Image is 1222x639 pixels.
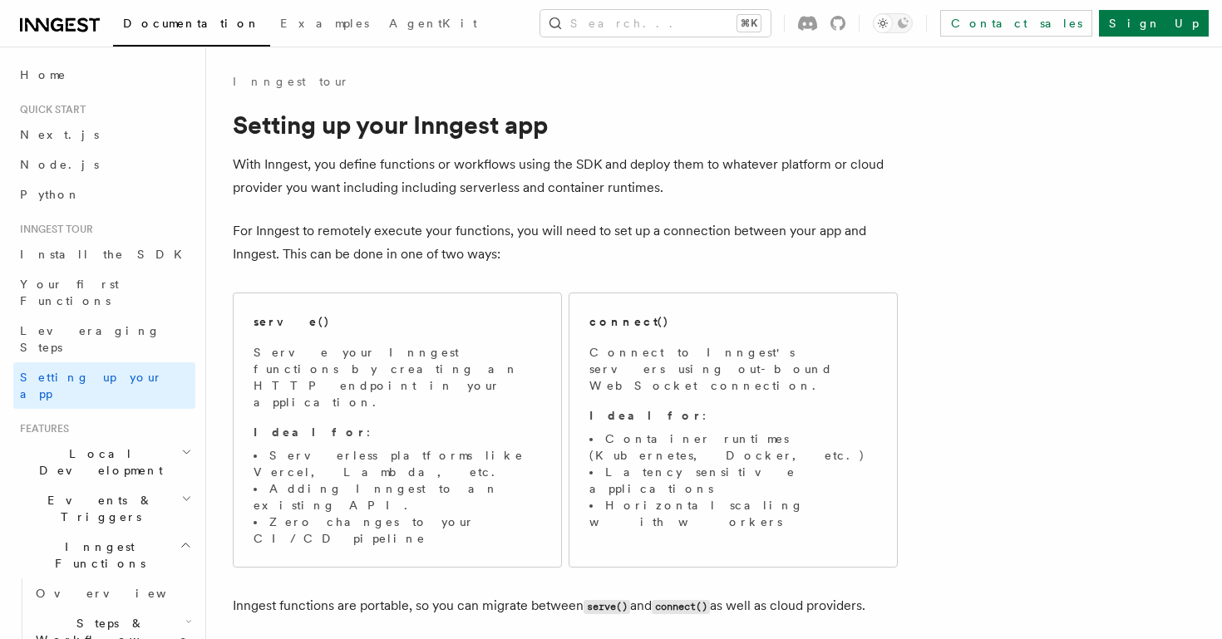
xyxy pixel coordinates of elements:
a: Inngest tour [233,73,349,90]
a: Documentation [113,5,270,47]
button: Inngest Functions [13,532,195,578]
a: Overview [29,578,195,608]
button: Events & Triggers [13,485,195,532]
button: Search...⌘K [540,10,771,37]
span: Next.js [20,128,99,141]
p: Inngest functions are portable, so you can migrate between and as well as cloud providers. [233,594,898,618]
span: Documentation [123,17,260,30]
a: Your first Functions [13,269,195,316]
span: Inngest tour [13,223,93,236]
a: Next.js [13,120,195,150]
li: Adding Inngest to an existing API. [254,480,541,514]
h2: serve() [254,313,330,330]
span: Features [13,422,69,435]
span: Home [20,66,67,83]
span: Setting up your app [20,371,163,401]
span: Overview [36,587,207,600]
li: Zero changes to your CI/CD pipeline [254,514,541,547]
p: With Inngest, you define functions or workflows using the SDK and deploy them to whatever platfor... [233,153,898,199]
button: Toggle dark mode [873,13,913,33]
a: Sign Up [1099,10,1209,37]
span: Events & Triggers [13,492,181,525]
a: Examples [270,5,379,45]
code: serve() [584,600,630,614]
p: For Inngest to remotely execute your functions, you will need to set up a connection between your... [233,219,898,266]
span: Examples [280,17,369,30]
a: AgentKit [379,5,487,45]
p: : [254,424,541,440]
kbd: ⌘K [737,15,761,32]
a: Contact sales [940,10,1092,37]
strong: Ideal for [589,409,702,422]
li: Horizontal scaling with workers [589,497,877,530]
a: Python [13,179,195,209]
p: Connect to Inngest's servers using out-bound WebSocket connection. [589,344,877,394]
a: Leveraging Steps [13,316,195,362]
span: Node.js [20,158,99,171]
strong: Ideal for [254,425,367,439]
span: Quick start [13,103,86,116]
span: AgentKit [389,17,477,30]
p: Serve your Inngest functions by creating an HTTP endpoint in your application. [254,344,541,410]
li: Container runtimes (Kubernetes, Docker, etc.) [589,430,877,464]
code: connect() [652,600,710,614]
a: Setting up your app [13,362,195,409]
h1: Setting up your Inngest app [233,110,898,140]
span: Local Development [13,445,181,479]
h2: connect() [589,313,669,330]
a: Home [13,60,195,90]
li: Latency sensitive applications [589,464,877,497]
span: Your first Functions [20,278,119,307]
span: Python [20,188,81,201]
li: Serverless platforms like Vercel, Lambda, etc. [254,447,541,480]
span: Install the SDK [20,248,192,261]
a: Install the SDK [13,239,195,269]
button: Local Development [13,439,195,485]
p: : [589,407,877,424]
span: Leveraging Steps [20,324,160,354]
span: Inngest Functions [13,538,180,572]
a: connect()Connect to Inngest's servers using out-bound WebSocket connection.Ideal for:Container ru... [569,292,898,568]
a: Node.js [13,150,195,179]
a: serve()Serve your Inngest functions by creating an HTTP endpoint in your application.Ideal for:Se... [233,292,562,568]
